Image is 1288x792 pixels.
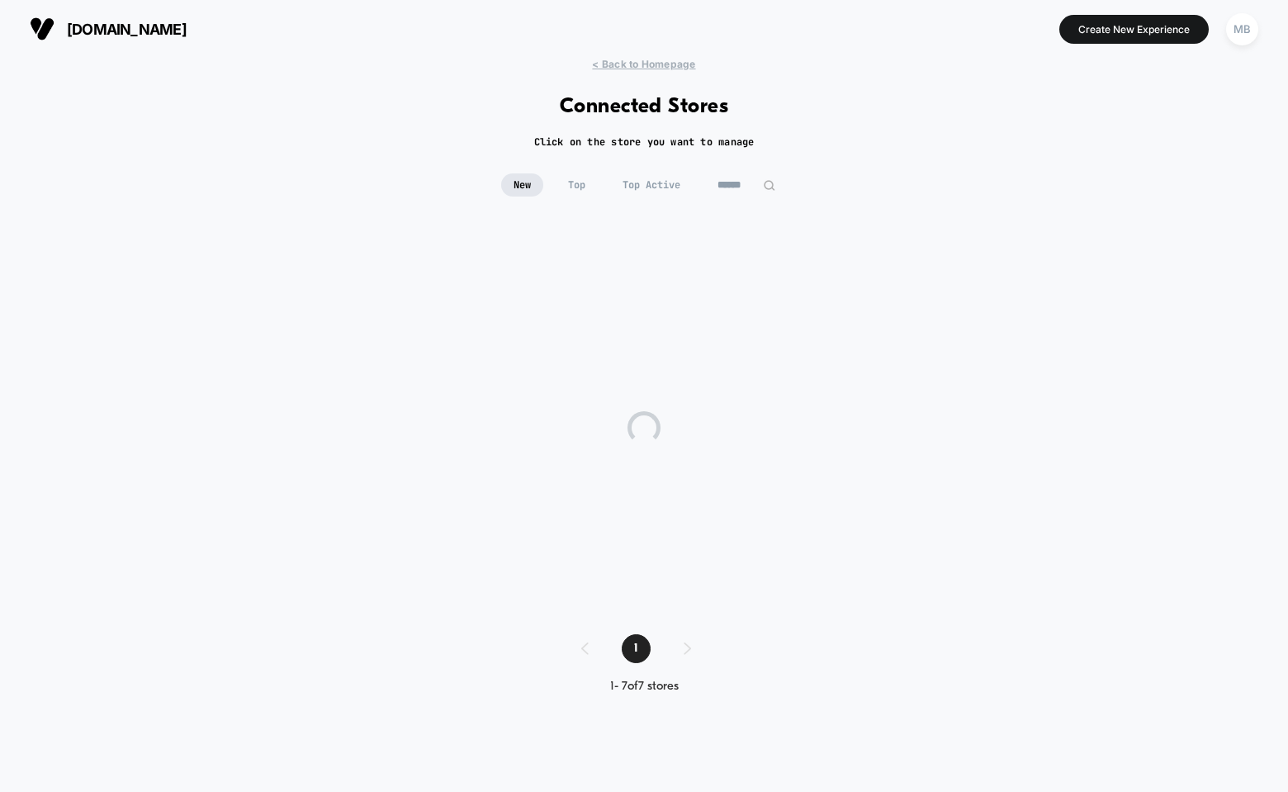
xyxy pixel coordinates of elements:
[592,58,695,70] span: < Back to Homepage
[25,16,192,42] button: [DOMAIN_NAME]
[1221,12,1263,46] button: MB
[534,135,755,149] h2: Click on the store you want to manage
[556,173,598,197] span: Top
[1059,15,1209,44] button: Create New Experience
[763,179,775,192] img: edit
[67,21,187,38] span: [DOMAIN_NAME]
[501,173,543,197] span: New
[610,173,693,197] span: Top Active
[1226,13,1258,45] div: MB
[560,95,729,119] h1: Connected Stores
[30,17,54,41] img: Visually logo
